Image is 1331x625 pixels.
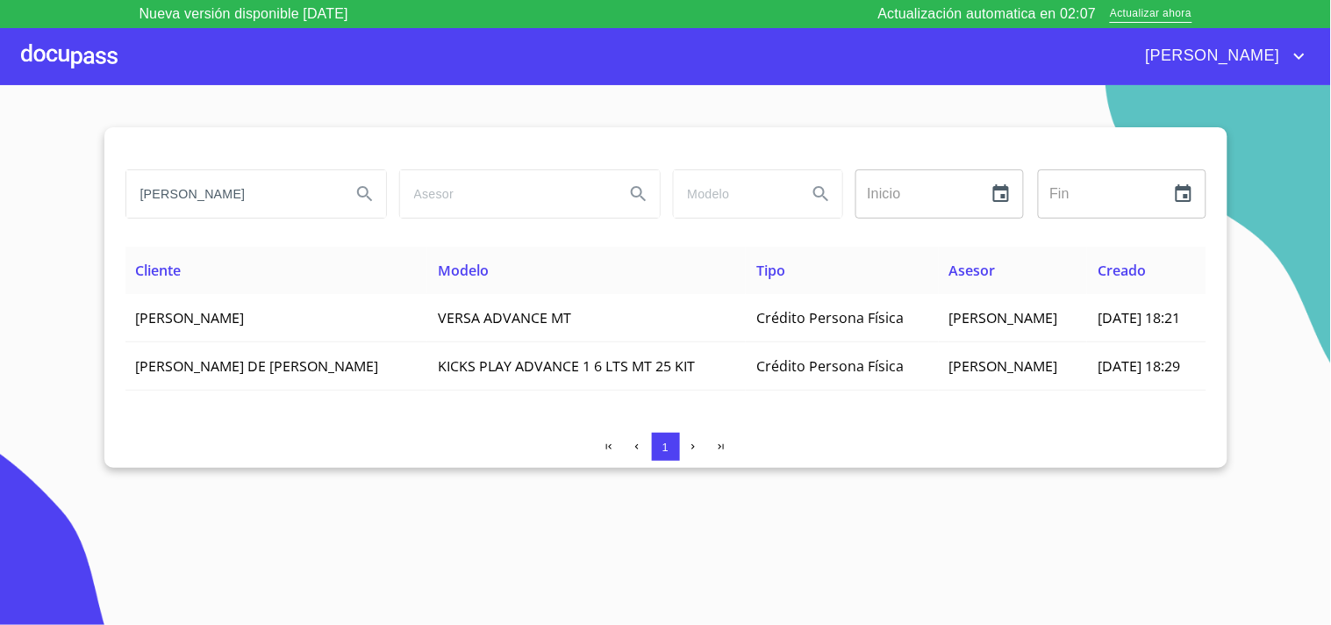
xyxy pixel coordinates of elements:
p: Actualización automatica en 02:07 [878,4,1097,25]
span: Actualizar ahora [1110,5,1191,24]
p: Nueva versión disponible [DATE] [140,4,348,25]
span: Crédito Persona Física [756,356,904,376]
span: [PERSON_NAME] [1133,42,1289,70]
input: search [674,170,793,218]
span: KICKS PLAY ADVANCE 1 6 LTS MT 25 KIT [438,356,695,376]
button: Search [618,173,660,215]
span: [PERSON_NAME] [136,308,245,327]
span: Modelo [438,261,489,280]
span: [PERSON_NAME] [949,356,1058,376]
span: [PERSON_NAME] [949,308,1058,327]
input: search [400,170,611,218]
span: Tipo [756,261,785,280]
button: Search [800,173,842,215]
span: Asesor [949,261,996,280]
span: [DATE] 18:29 [1098,356,1180,376]
span: [DATE] 18:21 [1098,308,1180,327]
input: search [126,170,337,218]
span: 1 [662,441,669,454]
span: Creado [1098,261,1146,280]
button: 1 [652,433,680,461]
button: account of current user [1133,42,1310,70]
span: Crédito Persona Física [756,308,904,327]
button: Search [344,173,386,215]
span: VERSA ADVANCE MT [438,308,571,327]
span: [PERSON_NAME] DE [PERSON_NAME] [136,356,379,376]
span: Cliente [136,261,182,280]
